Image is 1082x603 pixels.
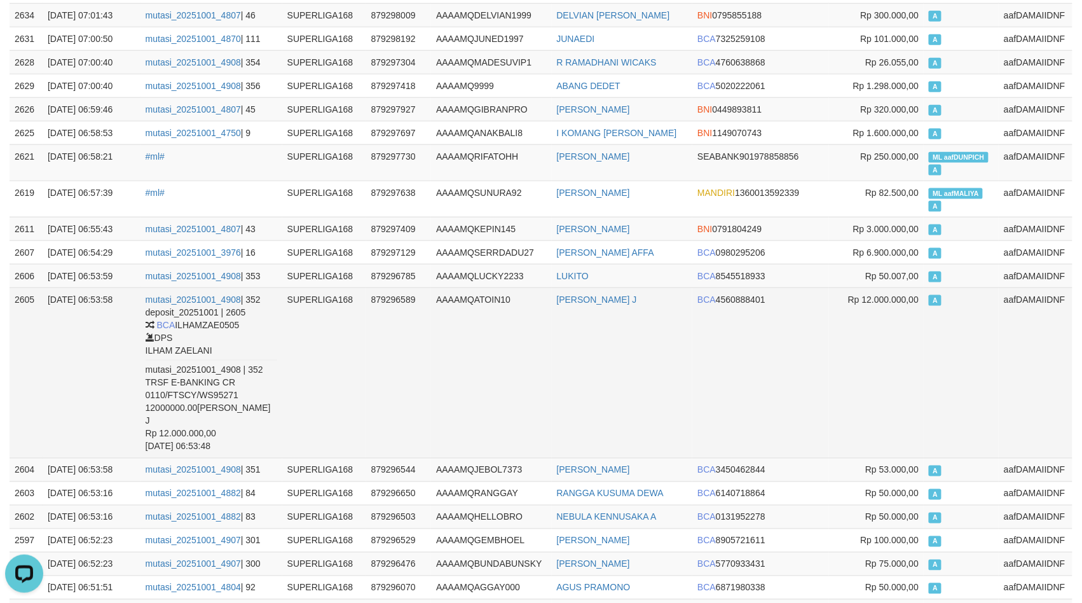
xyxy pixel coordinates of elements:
[999,97,1072,121] td: aafDAMAIIDNF
[146,188,165,198] a: #ml#
[557,34,595,44] a: JUNAEDI
[146,81,241,91] a: mutasi_20251001_4908
[929,295,942,306] span: Approved
[43,97,140,121] td: [DATE] 06:59:46
[692,529,829,552] td: 8905721611
[282,27,366,50] td: SUPERLIGA168
[929,11,942,22] span: Approved
[43,458,140,482] td: [DATE] 06:53:58
[10,288,43,458] td: 2605
[692,458,829,482] td: 3450462844
[10,97,43,121] td: 2626
[431,144,551,181] td: AAAAMQRIFATOHH
[43,482,140,505] td: [DATE] 06:53:16
[366,181,432,217] td: 879297638
[692,97,829,121] td: 0449893811
[366,264,432,288] td: 879296785
[692,217,829,240] td: 0791804249
[865,583,919,593] span: Rp 50.000,00
[431,529,551,552] td: AAAAMQGEMBHOEL
[929,272,942,282] span: Approved
[929,152,989,163] span: Manually Linked by aafDUNPICH
[10,27,43,50] td: 2631
[999,505,1072,529] td: aafDAMAIIDNF
[140,264,282,288] td: | 353
[366,74,432,97] td: 879297418
[43,529,140,552] td: [DATE] 06:52:23
[146,247,241,258] a: mutasi_20251001_3976
[697,465,716,475] span: BCA
[692,50,829,74] td: 4760638868
[865,489,919,499] span: Rp 50.000,00
[282,264,366,288] td: SUPERLIGA168
[692,552,829,576] td: 5770933431
[146,295,241,305] a: mutasi_20251001_4908
[43,288,140,458] td: [DATE] 06:53:58
[865,512,919,522] span: Rp 50.000,00
[146,271,241,281] a: mutasi_20251001_4908
[146,151,165,162] a: #ml#
[697,34,716,44] span: BCA
[692,74,829,97] td: 5020222061
[10,3,43,27] td: 2634
[10,50,43,74] td: 2628
[929,513,942,523] span: Approved
[557,57,657,67] a: R RAMADHANI WICAKS
[282,240,366,264] td: SUPERLIGA168
[10,144,43,181] td: 2621
[431,181,551,217] td: AAAAMQSUNURA92
[431,264,551,288] td: AAAAMQLUCKY2233
[557,465,630,475] a: [PERSON_NAME]
[865,57,919,67] span: Rp 26.055,00
[146,128,241,138] a: mutasi_20251001_4750
[140,217,282,240] td: | 43
[140,529,282,552] td: | 301
[557,10,670,20] a: DELVIAN [PERSON_NAME]
[557,295,637,305] a: [PERSON_NAME] J
[692,181,829,217] td: 1360013592339
[10,121,43,144] td: 2625
[10,240,43,264] td: 2607
[865,559,919,569] span: Rp 75.000,00
[692,288,829,458] td: 4560888401
[431,240,551,264] td: AAAAMQSERRDADU27
[848,295,919,305] span: Rp 12.000.000,00
[999,181,1072,217] td: aafDAMAIIDNF
[366,97,432,121] td: 879297927
[865,465,919,475] span: Rp 53.000,00
[431,97,551,121] td: AAAAMQGIBRANPRO
[697,81,716,91] span: BCA
[366,552,432,576] td: 879296476
[929,201,942,212] span: Approved
[10,529,43,552] td: 2597
[282,50,366,74] td: SUPERLIGA168
[999,529,1072,552] td: aafDAMAIIDNF
[140,458,282,482] td: | 351
[5,5,43,43] button: Open LiveChat chat widget
[282,74,366,97] td: SUPERLIGA168
[431,121,551,144] td: AAAAMQANAKBALI8
[366,576,432,599] td: 879296070
[557,271,589,281] a: LUKITO
[999,458,1072,482] td: aafDAMAIIDNF
[431,482,551,505] td: AAAAMQRANGGAY
[140,576,282,599] td: | 92
[692,144,829,181] td: 901978858856
[10,458,43,482] td: 2604
[860,536,919,546] span: Rp 100.000,00
[999,576,1072,599] td: aafDAMAIIDNF
[140,27,282,50] td: | 111
[860,34,919,44] span: Rp 101.000,00
[431,3,551,27] td: AAAAMQDELVIAN1999
[146,583,241,593] a: mutasi_20251001_4804
[43,217,140,240] td: [DATE] 06:55:43
[697,271,716,281] span: BCA
[929,105,942,116] span: Approved
[692,264,829,288] td: 8545518933
[282,482,366,505] td: SUPERLIGA168
[929,489,942,500] span: Approved
[431,74,551,97] td: AAAAMQ9999
[282,505,366,529] td: SUPERLIGA168
[929,128,942,139] span: Approved
[692,240,829,264] td: 0980295206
